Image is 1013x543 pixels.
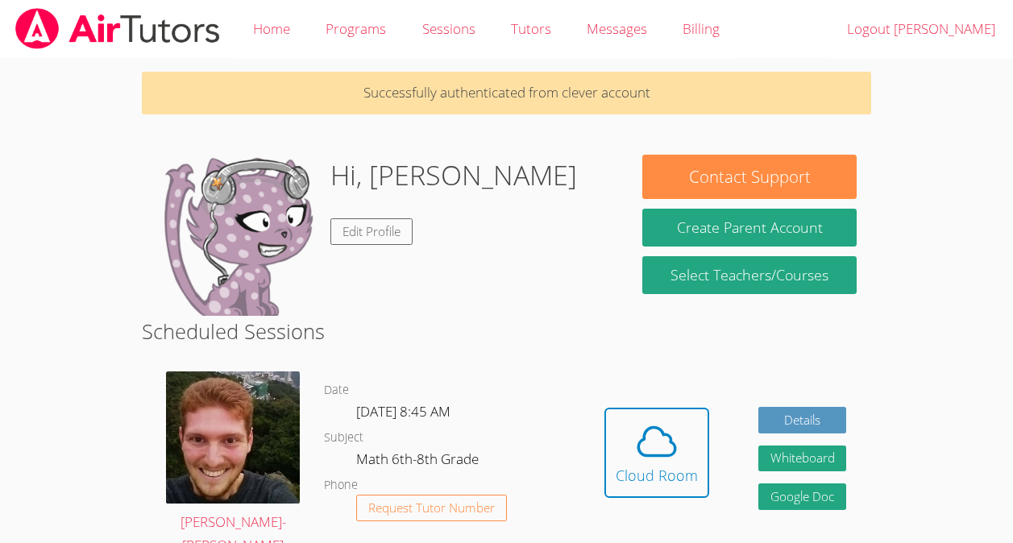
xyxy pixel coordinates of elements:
a: Select Teachers/Courses [642,256,856,294]
h2: Scheduled Sessions [142,316,871,346]
span: Messages [587,19,647,38]
span: Request Tutor Number [368,502,495,514]
dt: Subject [324,428,363,448]
dd: Math 6th-8th Grade [356,448,482,475]
span: [DATE] 8:45 AM [356,402,450,421]
button: Request Tutor Number [356,495,507,521]
dt: Date [324,380,349,400]
h1: Hi, [PERSON_NAME] [330,155,577,196]
a: Details [758,407,847,433]
img: airtutors_banner-c4298cdbf04f3fff15de1276eac7730deb9818008684d7c2e4769d2f7ddbe033.png [14,8,222,49]
button: Create Parent Account [642,209,856,247]
img: default.png [156,155,318,316]
button: Whiteboard [758,446,847,472]
a: Edit Profile [330,218,413,245]
button: Contact Support [642,155,856,199]
a: Google Doc [758,483,847,510]
dt: Phone [324,475,358,495]
div: Cloud Room [616,464,698,487]
img: avatar.png [166,371,300,504]
button: Cloud Room [604,408,709,498]
p: Successfully authenticated from clever account [142,72,871,114]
